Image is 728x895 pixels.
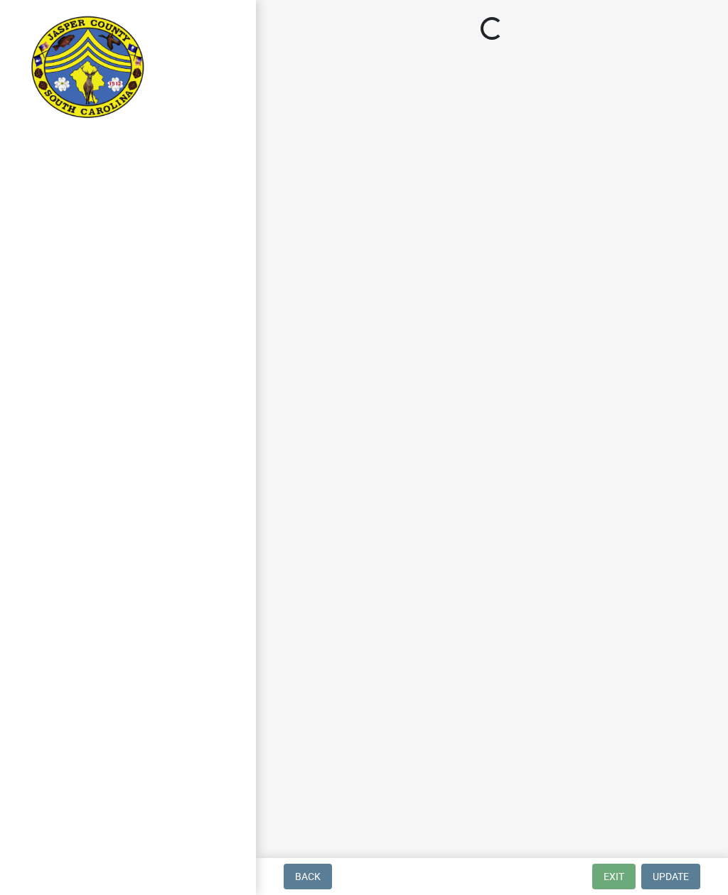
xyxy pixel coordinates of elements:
[295,871,321,882] span: Back
[284,864,332,889] button: Back
[28,15,147,122] img: Jasper County, South Carolina
[653,871,689,882] span: Update
[641,864,700,889] button: Update
[592,864,636,889] button: Exit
